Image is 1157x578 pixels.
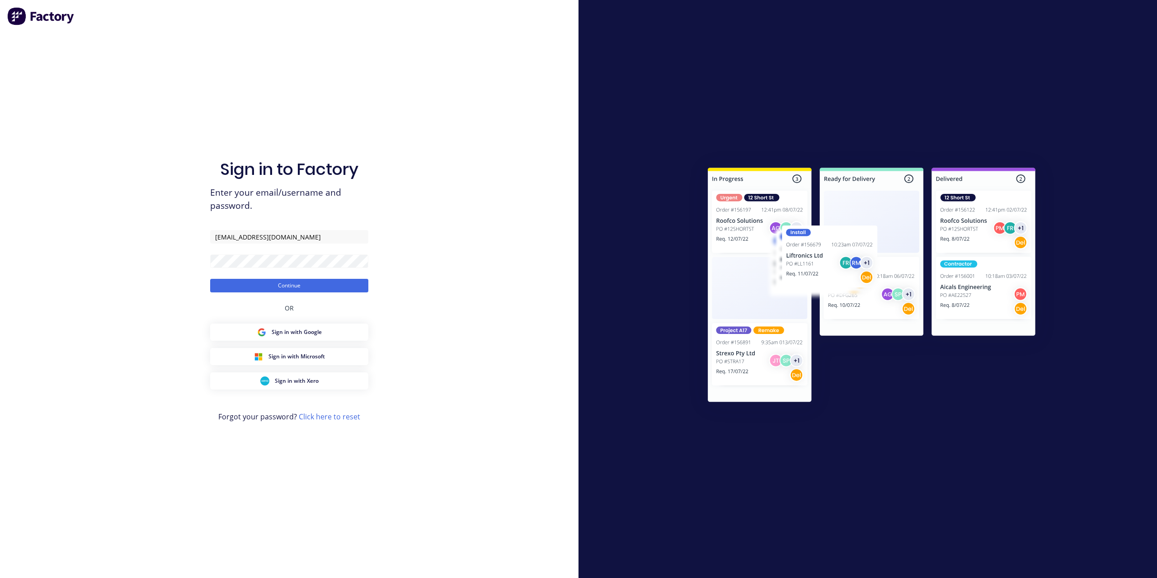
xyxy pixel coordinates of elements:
div: OR [285,292,294,324]
button: Google Sign inSign in with Google [210,324,368,341]
input: Email/Username [210,230,368,244]
span: Forgot your password? [218,411,360,422]
span: Sign in with Xero [275,377,319,385]
span: Sign in with Google [272,328,322,336]
span: Enter your email/username and password. [210,186,368,212]
h1: Sign in to Factory [220,160,358,179]
button: Continue [210,279,368,292]
span: Sign in with Microsoft [268,352,325,361]
img: Sign in [688,150,1055,423]
img: Google Sign in [257,328,266,337]
img: Factory [7,7,75,25]
a: Click here to reset [299,412,360,422]
img: Xero Sign in [260,376,269,385]
button: Xero Sign inSign in with Xero [210,372,368,390]
button: Microsoft Sign inSign in with Microsoft [210,348,368,365]
img: Microsoft Sign in [254,352,263,361]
